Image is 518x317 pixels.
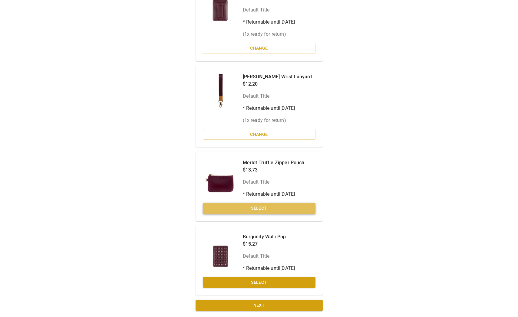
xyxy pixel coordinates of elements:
[243,117,312,124] p: ( 1 x ready for return)
[203,203,315,214] button: Select
[243,178,305,186] p: Default Title
[196,300,323,311] button: Next
[243,73,312,80] p: [PERSON_NAME] Wrist Lanyard
[243,166,305,174] p: $13.73
[243,93,312,100] p: Default Title
[243,233,295,240] p: Burgundy Walli Pop
[203,277,315,288] button: Select
[243,240,295,248] p: $15.27
[243,105,312,112] p: * Returnable until [DATE]
[243,18,311,26] p: * Returnable until [DATE]
[243,253,295,260] p: Default Title
[243,6,311,14] p: Default Title
[243,31,311,38] p: ( 1 x ready for return)
[243,80,312,88] p: $12.20
[243,265,295,272] p: * Returnable until [DATE]
[203,129,315,140] button: Change
[243,191,305,198] p: * Returnable until [DATE]
[203,43,315,54] button: Change
[243,159,305,166] p: Merlot Truffle Zipper Pouch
